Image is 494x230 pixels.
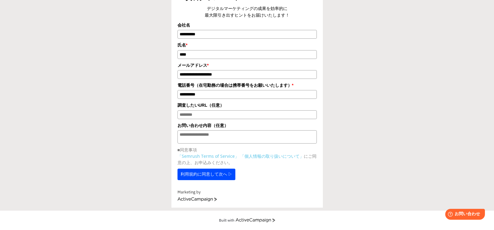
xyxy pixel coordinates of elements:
label: メールアドレス [177,62,317,69]
div: Built with [219,218,234,222]
a: 「個人情報の取り扱いについて」 [240,153,304,159]
a: 「Semrush Terms of Service」 [177,153,239,159]
iframe: Help widget launcher [440,206,487,223]
label: 調査したいURL（任意） [177,102,317,109]
center: デジタルマーケティングの成果を効率的に 最大限引き出すヒントをお届けいたします！ [177,5,317,19]
div: Marketing by [177,189,317,196]
label: 会社名 [177,22,317,28]
label: 電話番号（在宅勤務の場合は携帯番号をお願いいたします） [177,82,317,89]
button: 利用規約に同意して次へ ▷ [177,169,236,180]
label: お問い合わせ内容（任意） [177,122,317,129]
p: にご同意の上、お申込みください。 [177,153,317,166]
label: 氏名 [177,42,317,48]
p: ■同意事項 [177,147,317,153]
